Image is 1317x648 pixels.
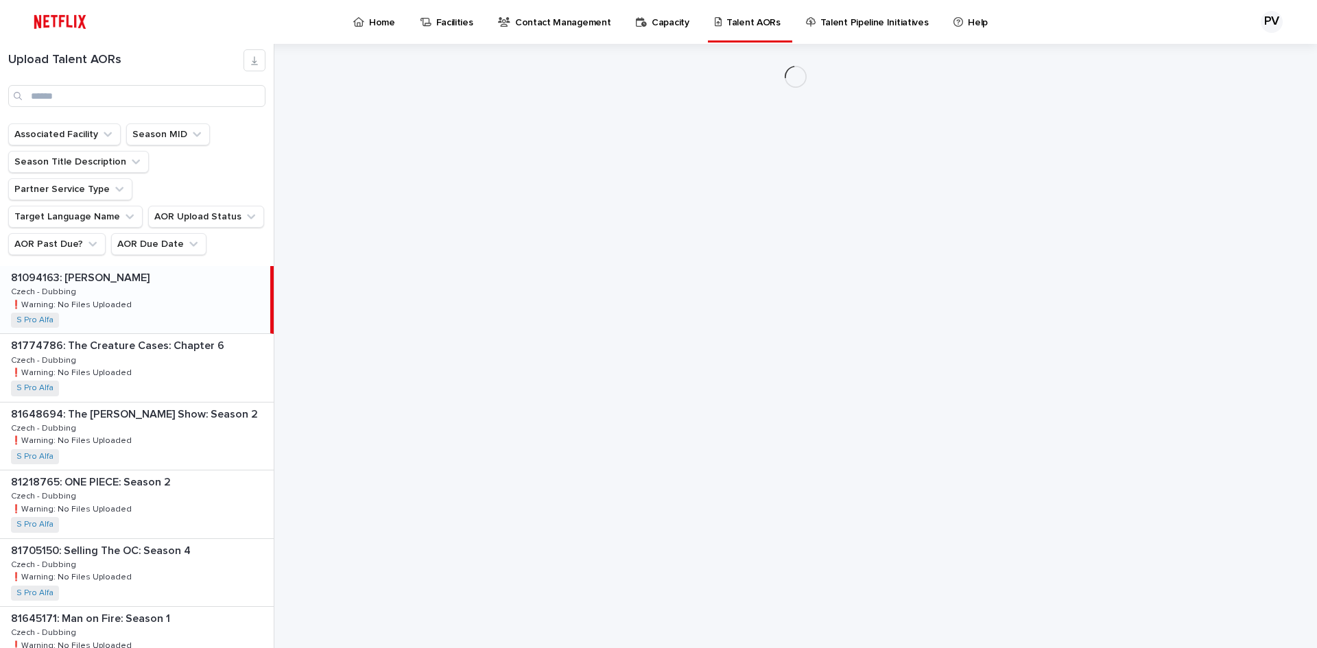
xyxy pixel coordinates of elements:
[11,542,193,557] p: 81705150: Selling The OC: Season 4
[8,85,265,107] input: Search
[11,353,79,365] p: Czech - Dubbing
[16,452,54,461] a: S Pro Alfa
[11,298,134,310] p: ❗️Warning: No Files Uploaded
[11,502,134,514] p: ❗️Warning: No Files Uploaded
[11,489,79,501] p: Czech - Dubbing
[16,588,54,598] a: S Pro Alfa
[11,285,79,297] p: Czech - Dubbing
[11,625,79,638] p: Czech - Dubbing
[111,233,206,255] button: AOR Due Date
[8,53,244,68] h1: Upload Talent AORs
[11,570,134,582] p: ❗️Warning: No Files Uploaded
[11,433,134,446] p: ❗️Warning: No Files Uploaded
[148,206,264,228] button: AOR Upload Status
[8,123,121,145] button: Associated Facility
[126,123,210,145] button: Season MID
[11,473,174,489] p: 81218765: ONE PIECE: Season 2
[1261,11,1283,33] div: PV
[11,557,79,570] p: Czech - Dubbing
[11,365,134,378] p: ❗️Warning: No Files Uploaded
[11,269,152,285] p: 81094163: [PERSON_NAME]
[11,405,261,421] p: 81648694: The [PERSON_NAME] Show: Season 2
[16,383,54,393] a: S Pro Alfa
[27,8,93,36] img: ifQbXi3ZQGMSEF7WDB7W
[8,233,106,255] button: AOR Past Due?
[8,151,149,173] button: Season Title Description
[11,610,173,625] p: 81645171: Man on Fire: Season 1
[8,178,132,200] button: Partner Service Type
[11,337,227,352] p: 81774786: The Creature Cases: Chapter 6
[8,206,143,228] button: Target Language Name
[11,421,79,433] p: Czech - Dubbing
[16,315,54,325] a: S Pro Alfa
[16,520,54,529] a: S Pro Alfa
